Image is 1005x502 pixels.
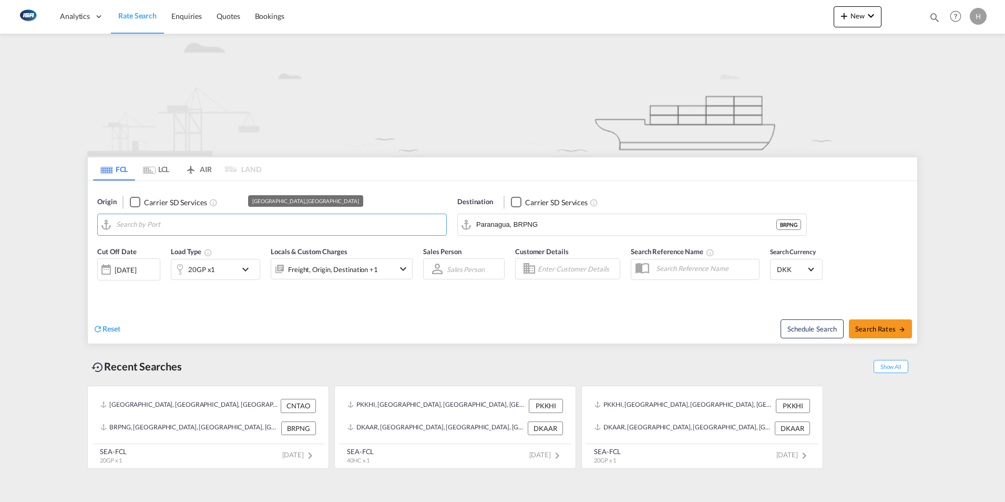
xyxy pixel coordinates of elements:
div: Freight Origin Destination Factory Stuffing [288,262,378,277]
md-icon: Your search will be saved by the below given name [706,248,714,257]
span: 20GP x 1 [100,457,122,464]
span: [DATE] [529,450,563,459]
md-input-container: Paranagua, BRPNG [458,214,806,235]
div: DKAAR, Aarhus, Denmark, Northern Europe, Europe [347,421,525,435]
span: Cut Off Date [97,247,137,256]
md-checkbox: Checkbox No Ink [130,197,207,208]
span: Destination [457,197,493,207]
button: Search Ratesicon-arrow-right [849,319,912,338]
div: Recent Searches [87,355,186,378]
div: Origin Checkbox No InkUnchecked: Search for CY (Container Yard) services for all selected carrier... [88,181,917,344]
div: PKKHI, Karachi, Pakistan, Indian Subcontinent, Asia Pacific [594,399,773,413]
input: Search by Port [476,217,776,233]
md-datepicker: Select [97,279,105,294]
span: Sales Person [423,247,462,256]
div: Freight Origin Destination Factory Stuffingicon-chevron-down [271,258,413,279]
span: Help [947,7,965,25]
span: Search Rates [855,325,906,333]
input: Search Reference Name [651,260,759,276]
span: New [838,12,877,20]
md-icon: Select multiple loads to view rates [204,248,212,257]
div: BRPNG, Paranagua, Brazil, South America, Americas [100,421,279,435]
span: 40HC x 1 [347,457,370,464]
button: icon-plus 400-fgNewicon-chevron-down [834,6,881,27]
md-icon: icon-chevron-right [798,449,811,462]
span: Search Currency [770,248,816,256]
span: Load Type [171,247,212,256]
div: DKAAR [775,421,810,435]
md-tab-item: FCL [93,157,135,180]
span: Analytics [60,11,90,22]
img: new-FCL.png [87,34,918,156]
div: SEA-FCL [347,447,374,456]
div: [GEOGRAPHIC_DATA], [GEOGRAPHIC_DATA] [252,195,358,207]
div: PKKHI [529,399,563,413]
recent-search-card: PKKHI, [GEOGRAPHIC_DATA], [GEOGRAPHIC_DATA], [GEOGRAPHIC_DATA], [GEOGRAPHIC_DATA] PKKHIDKAAR, [GE... [334,386,576,469]
div: icon-refreshReset [93,324,120,335]
div: 20GP x1icon-chevron-down [171,259,260,280]
span: Quotes [217,12,240,21]
md-input-container: Qingdao, CNTAO [98,214,446,235]
div: Carrier SD Services [525,197,588,208]
md-icon: icon-refresh [93,324,102,334]
span: DKK [777,265,806,274]
div: PKKHI [776,399,810,413]
span: 20GP x 1 [594,457,616,464]
div: CNTAO [281,399,316,413]
md-icon: Unchecked: Search for CY (Container Yard) services for all selected carriers.Checked : Search for... [209,198,218,207]
md-pagination-wrapper: Use the left and right arrow keys to navigate between tabs [93,157,261,180]
md-icon: icon-magnify [929,12,940,23]
button: Note: By default Schedule search will only considerorigin ports, destination ports and cut off da... [781,319,844,338]
div: DKAAR, Aarhus, Denmark, Northern Europe, Europe [594,421,772,435]
md-icon: icon-chevron-down [397,263,409,275]
div: H [970,8,987,25]
md-checkbox: Checkbox No Ink [511,197,588,208]
span: Origin [97,197,116,207]
div: Help [947,7,970,26]
md-tab-item: LCL [135,157,177,180]
div: [DATE] [115,265,136,275]
md-tab-item: AIR [177,157,219,180]
md-select: Select Currency: kr DKKDenmark Krone [776,262,817,277]
md-icon: icon-chevron-right [551,449,563,462]
span: Enquiries [171,12,202,21]
div: DKAAR [528,421,563,435]
recent-search-card: PKKHI, [GEOGRAPHIC_DATA], [GEOGRAPHIC_DATA], [GEOGRAPHIC_DATA], [GEOGRAPHIC_DATA] PKKHIDKAAR, [GE... [581,386,823,469]
md-icon: icon-chevron-down [239,263,257,276]
md-icon: icon-arrow-right [898,326,906,333]
span: Show All [874,360,908,373]
div: BRPNG [776,219,801,230]
div: CNTAO, Qingdao, China, Greater China & Far East Asia, Asia Pacific [100,399,278,413]
span: [DATE] [282,450,316,459]
div: Carrier SD Services [144,197,207,208]
div: PKKHI, Karachi, Pakistan, Indian Subcontinent, Asia Pacific [347,399,526,413]
md-icon: icon-chevron-down [865,9,877,22]
span: Bookings [255,12,284,21]
div: 20GP x1 [188,262,215,277]
div: SEA-FCL [594,447,621,456]
div: BRPNG [281,421,316,435]
span: [DATE] [776,450,811,459]
span: Reset [102,324,120,333]
md-icon: icon-chevron-right [304,449,316,462]
md-select: Sales Person [446,262,486,277]
input: Enter Customer Details [538,261,617,277]
img: 1aa151c0c08011ec8d6f413816f9a227.png [16,5,39,28]
div: SEA-FCL [100,447,127,456]
md-icon: icon-airplane [184,163,197,171]
span: Locals & Custom Charges [271,247,347,256]
span: Rate Search [118,11,157,20]
span: Search Reference Name [631,247,714,256]
div: icon-magnify [929,12,940,27]
md-icon: icon-plus 400-fg [838,9,850,22]
md-icon: Unchecked: Search for CY (Container Yard) services for all selected carriers.Checked : Search for... [590,198,598,207]
input: Search by Port [116,217,441,233]
recent-search-card: [GEOGRAPHIC_DATA], [GEOGRAPHIC_DATA], [GEOGRAPHIC_DATA], [GEOGRAPHIC_DATA] & [GEOGRAPHIC_DATA], [... [87,386,329,469]
span: Customer Details [515,247,568,256]
md-icon: icon-backup-restore [91,361,104,374]
div: [DATE] [97,258,160,280]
